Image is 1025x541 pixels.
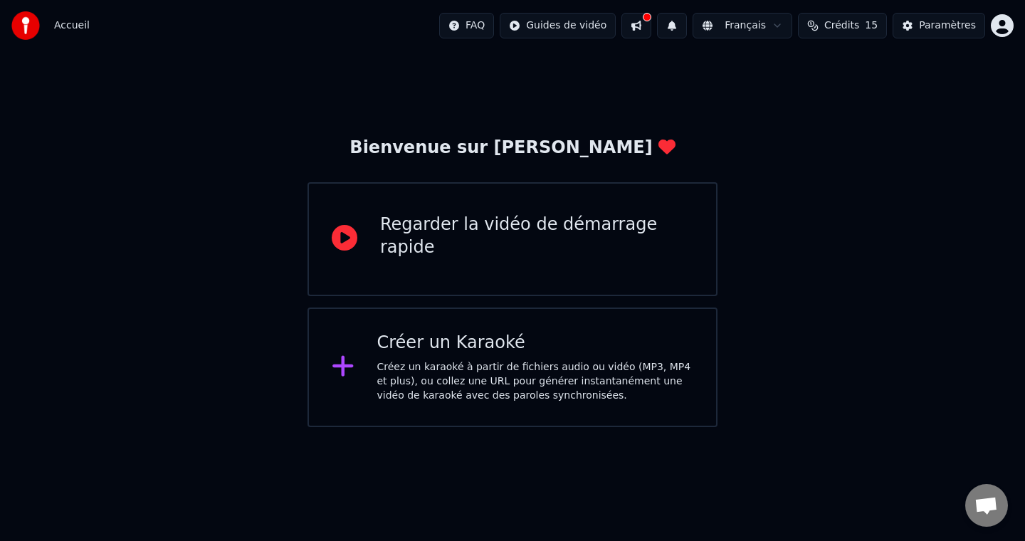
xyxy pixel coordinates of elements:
div: Bienvenue sur [PERSON_NAME] [349,137,675,159]
div: Créez un karaoké à partir de fichiers audio ou vidéo (MP3, MP4 et plus), ou collez une URL pour g... [377,360,694,403]
div: Regarder la vidéo de démarrage rapide [380,214,693,259]
button: Guides de vidéo [500,13,616,38]
div: Créer un Karaoké [377,332,694,354]
button: Crédits15 [798,13,887,38]
span: Crédits [824,19,859,33]
span: 15 [865,19,878,33]
button: FAQ [439,13,494,38]
span: Accueil [54,19,90,33]
button: Paramètres [893,13,985,38]
img: youka [11,11,40,40]
div: Paramètres [919,19,976,33]
div: Ouvrir le chat [965,484,1008,527]
nav: breadcrumb [54,19,90,33]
